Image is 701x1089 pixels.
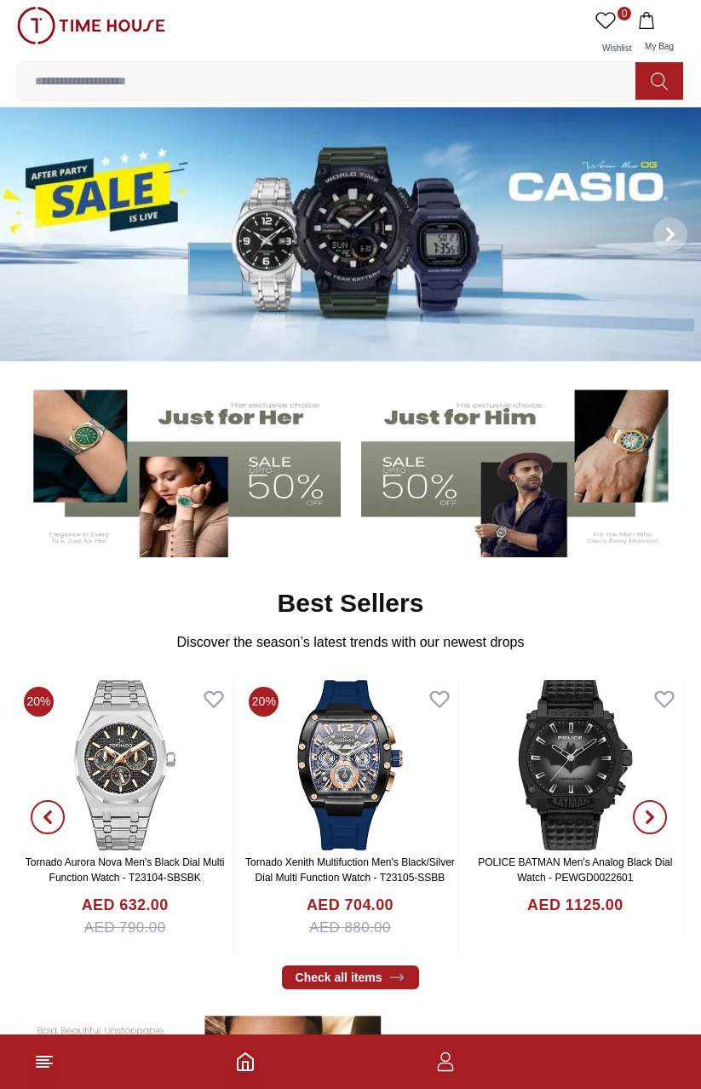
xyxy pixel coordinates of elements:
[177,632,525,653] p: Discover the season’s latest trends with our newest drops
[249,687,279,717] span: 20%
[17,680,233,850] img: Tornado Aurora Nova Men's Black Dial Multi Function Watch - T23104-SBSBK
[235,1052,256,1072] a: Home
[20,379,341,557] img: Women's Watches Banner
[638,42,681,51] span: My Bag
[245,856,455,884] a: Tornado Xenith Multifuction Men's Black/Silver Dial Multi Function Watch - T23105-SSBB
[618,7,631,20] span: 0
[84,917,166,939] span: AED 790.00
[278,588,424,619] h2: Best Sellers
[361,379,681,557] img: Men's Watches Banner
[309,917,391,939] span: AED 880.00
[17,7,165,44] img: ...
[26,856,225,884] a: Tornado Aurora Nova Men's Black Dial Multi Function Watch - T23104-SBSBK
[468,680,683,850] img: POLICE BATMAN Men's Analog Black Dial Watch - PEWGD0022601
[527,894,623,917] h4: AED 1125.00
[478,856,672,884] a: POLICE BATMAN Men's Analog Black Dial Watch - PEWGD0022601
[282,965,420,989] a: Check all items
[82,894,169,917] h4: AED 632.00
[592,7,635,61] a: 0Wishlist
[307,894,394,917] h4: AED 704.00
[595,43,638,53] span: Wishlist
[635,7,684,61] button: My Bag
[242,680,457,850] img: Tornado Xenith Multifuction Men's Black/Silver Dial Multi Function Watch - T23105-SSBB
